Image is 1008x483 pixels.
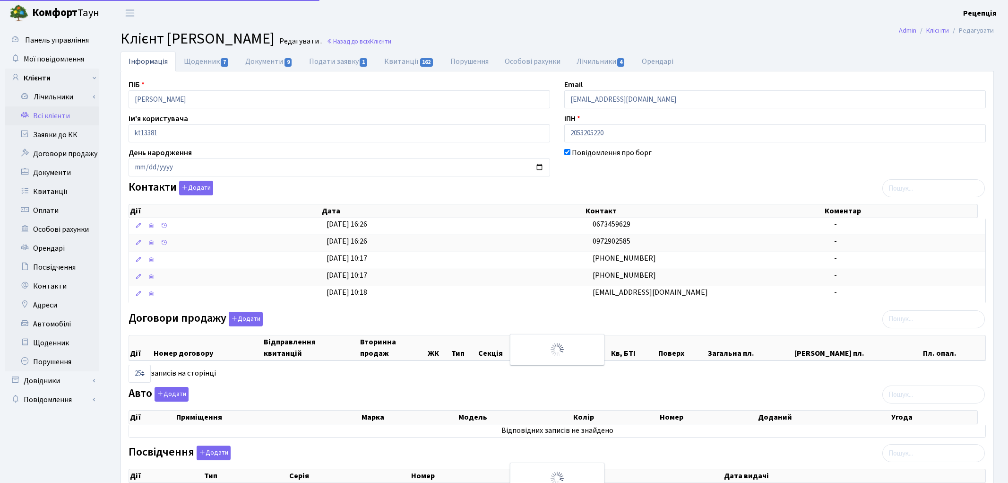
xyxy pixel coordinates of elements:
a: Орендарі [634,52,681,71]
input: Пошук... [882,179,985,197]
label: Повідомлення про борг [572,147,652,158]
a: Особові рахунки [497,52,569,71]
a: Клієнти [926,26,949,35]
th: Контакт [585,204,824,218]
th: Тип [203,469,288,483]
span: [PHONE_NUMBER] [593,270,656,281]
a: Договори продажу [5,144,99,163]
input: Пошук... [882,444,985,462]
small: Редагувати . [277,37,322,46]
span: - [834,287,837,298]
input: Пошук... [882,386,985,404]
span: [DATE] 16:26 [327,236,367,246]
a: Порушення [442,52,497,71]
span: [DATE] 16:26 [327,219,367,229]
a: Автомобілі [5,315,99,334]
span: [EMAIL_ADDRESS][DOMAIN_NAME] [593,287,708,298]
th: Дії [129,469,203,483]
label: записів на сторінці [129,365,216,383]
b: Рецепція [963,8,997,18]
th: Дії [129,204,321,218]
a: Всі клієнти [5,106,99,125]
button: Контакти [179,181,213,195]
a: Порушення [5,352,99,371]
th: Видано [553,469,723,483]
span: 0673459629 [593,219,630,229]
span: Мої повідомлення [24,54,84,64]
span: 1 [360,58,367,67]
label: День народження [129,147,192,158]
a: Квитанції [5,182,99,201]
th: Доданий [757,411,890,424]
th: Тип [450,335,477,360]
a: Рецепція [963,8,997,19]
span: [DATE] 10:17 [327,270,367,281]
th: Дії [129,335,153,360]
th: Дії [129,411,175,424]
span: 162 [420,58,433,67]
span: 4 [617,58,625,67]
th: Відправлення квитанцій [263,335,359,360]
a: Клієнти [5,69,99,88]
a: Повідомлення [5,390,99,409]
a: Орендарі [5,239,99,258]
a: Оплати [5,201,99,220]
span: - [834,253,837,263]
th: Колір [572,411,659,424]
label: Контакти [129,181,213,195]
th: Номер [659,411,757,424]
a: Додати [194,444,231,461]
span: - [834,236,837,246]
td: Відповідних записів не знайдено [129,424,985,437]
th: Пл. опал. [922,335,985,360]
label: Ім'я користувача [129,113,188,124]
a: Подати заявку [301,52,376,71]
span: Таун [32,5,99,21]
span: 9 [284,58,292,67]
span: - [834,270,837,281]
button: Переключити навігацію [118,5,142,21]
a: Додати [177,179,213,196]
span: - [834,219,837,229]
a: Панель управління [5,31,99,50]
img: logo.png [9,4,28,23]
a: Щоденник [176,52,237,71]
a: Назад до всіхКлієнти [327,37,391,46]
a: Документи [237,52,301,71]
select: записів на сторінці [129,365,151,383]
button: Авто [155,387,189,402]
th: Модель [457,411,572,424]
a: Посвідчення [5,258,99,277]
label: ПІБ [129,79,145,90]
a: Довідники [5,371,99,390]
a: Контакти [5,277,99,296]
li: Редагувати [949,26,994,36]
span: Панель управління [25,35,89,45]
input: Пошук... [882,310,985,328]
img: Обробка... [550,342,565,357]
label: Авто [129,387,189,402]
button: Посвідчення [197,446,231,460]
th: Поверх [657,335,707,360]
th: Вторинна продаж [359,335,427,360]
th: Номер договору [153,335,263,360]
th: Дата [321,204,585,218]
a: Додати [226,310,263,326]
span: [DATE] 10:18 [327,287,367,298]
th: Марка [361,411,458,424]
th: Серія [288,469,410,483]
th: Угода [890,411,977,424]
th: Дата видачі [723,469,985,483]
th: Коментар [824,204,977,218]
a: Квитанції [376,52,442,71]
th: Приміщення [175,411,361,424]
a: Заявки до КК [5,125,99,144]
span: 7 [221,58,228,67]
a: Лічильники [569,52,634,71]
a: Мої повідомлення [5,50,99,69]
label: Посвідчення [129,446,231,460]
th: Секція [477,335,525,360]
span: Клієнт [PERSON_NAME] [121,28,275,50]
span: [PHONE_NUMBER] [593,253,656,263]
th: Кв, БТІ [610,335,657,360]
